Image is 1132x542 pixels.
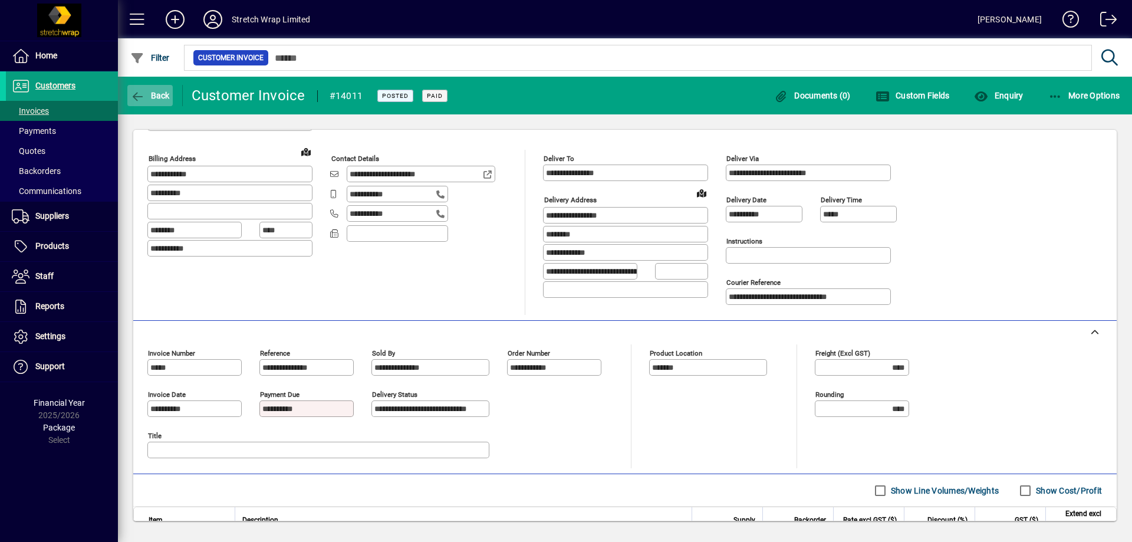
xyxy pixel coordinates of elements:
[6,161,118,181] a: Backorders
[427,92,443,100] span: Paid
[1034,485,1102,497] label: Show Cost/Profit
[843,514,897,527] span: Rate excl GST ($)
[889,485,999,497] label: Show Line Volumes/Weights
[6,181,118,201] a: Communications
[156,9,194,30] button: Add
[194,9,232,30] button: Profile
[130,53,170,63] span: Filter
[127,85,173,106] button: Back
[1015,514,1038,527] span: GST ($)
[198,52,264,64] span: Customer Invoice
[43,423,75,432] span: Package
[6,121,118,141] a: Payments
[12,106,49,116] span: Invoices
[130,91,170,100] span: Back
[508,349,550,357] mat-label: Order number
[6,322,118,352] a: Settings
[372,349,395,357] mat-label: Sold by
[260,390,300,399] mat-label: Payment due
[821,196,862,204] mat-label: Delivery time
[35,211,69,221] span: Suppliers
[726,155,759,163] mat-label: Deliver via
[6,202,118,231] a: Suppliers
[35,51,57,60] span: Home
[1091,2,1117,41] a: Logout
[6,262,118,291] a: Staff
[6,141,118,161] a: Quotes
[1053,507,1101,533] span: Extend excl GST ($)
[148,349,195,357] mat-label: Invoice number
[12,126,56,136] span: Payments
[726,237,762,245] mat-label: Instructions
[726,196,766,204] mat-label: Delivery date
[6,352,118,382] a: Support
[149,514,163,527] span: Item
[544,155,574,163] mat-label: Deliver To
[148,432,162,440] mat-label: Title
[12,186,81,196] span: Communications
[815,390,844,399] mat-label: Rounding
[6,232,118,261] a: Products
[35,271,54,281] span: Staff
[12,146,45,156] span: Quotes
[35,81,75,90] span: Customers
[978,10,1042,29] div: [PERSON_NAME]
[118,85,183,106] app-page-header-button: Back
[971,85,1026,106] button: Enquiry
[6,101,118,121] a: Invoices
[192,86,305,105] div: Customer Invoice
[1054,2,1080,41] a: Knowledge Base
[6,292,118,321] a: Reports
[771,85,854,106] button: Documents (0)
[794,514,826,527] span: Backorder
[35,301,64,311] span: Reports
[34,398,85,408] span: Financial Year
[35,241,69,251] span: Products
[35,362,65,371] span: Support
[382,92,409,100] span: Posted
[726,278,781,287] mat-label: Courier Reference
[232,10,311,29] div: Stretch Wrap Limited
[974,91,1023,100] span: Enquiry
[148,390,186,399] mat-label: Invoice date
[260,349,290,357] mat-label: Reference
[1048,91,1120,100] span: More Options
[35,331,65,341] span: Settings
[6,41,118,71] a: Home
[127,47,173,68] button: Filter
[815,349,870,357] mat-label: Freight (excl GST)
[692,183,711,202] a: View on map
[1045,85,1123,106] button: More Options
[873,85,953,106] button: Custom Fields
[12,166,61,176] span: Backorders
[297,142,315,161] a: View on map
[650,349,702,357] mat-label: Product location
[372,390,417,399] mat-label: Delivery status
[242,514,278,527] span: Description
[927,514,968,527] span: Discount (%)
[733,514,755,527] span: Supply
[774,91,851,100] span: Documents (0)
[330,87,363,106] div: #14011
[876,91,950,100] span: Custom Fields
